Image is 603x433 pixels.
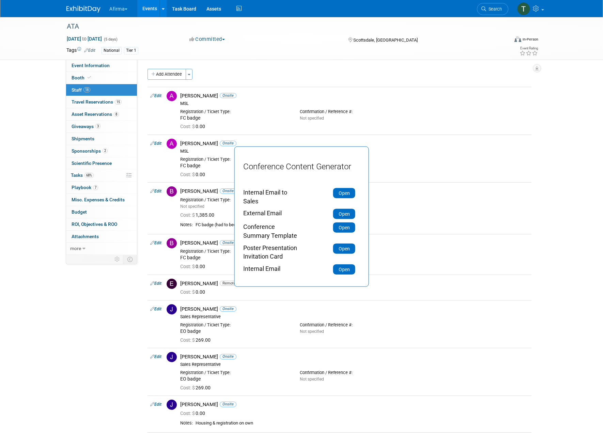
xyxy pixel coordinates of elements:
span: Onsite [220,354,236,359]
span: [DATE] [DATE] [66,36,102,42]
span: Asset Reservations [72,111,119,117]
span: Tasks [71,172,94,178]
span: Onsite [220,93,236,98]
a: Edit [150,93,161,98]
span: Remote [220,281,238,286]
span: Shipments [72,136,94,141]
span: 269.00 [180,385,213,390]
span: Sponsorships [72,148,108,154]
span: 1,385.00 [180,212,217,218]
span: 2 [103,148,108,153]
div: [PERSON_NAME] [180,140,529,147]
button: Open [333,209,355,219]
div: EO badge [180,328,290,335]
a: Misc. Expenses & Credits [66,194,137,206]
div: FC badge [180,255,290,261]
a: Staff18 [66,84,137,96]
span: 18 [83,87,90,92]
div: Event Format [468,35,538,46]
span: Not specified [300,377,324,382]
span: Attachments [72,234,99,239]
div: ATA [64,20,498,33]
img: A.jpg [167,139,177,149]
a: Scientific Presence [66,157,137,169]
button: Committed [187,36,228,43]
a: Edit [150,141,161,146]
span: Scottsdale, [GEOGRAPHIC_DATA] [353,37,418,43]
div: FC badge [180,115,290,121]
div: Sales Representative [180,362,529,367]
a: Attachments [66,231,137,243]
span: Cost: $ [180,337,196,343]
span: Cost: $ [180,385,196,390]
a: Sponsorships2 [66,145,137,157]
span: Poster Presentation Invitation Card [243,244,297,260]
span: 0.00 [180,289,208,295]
span: Not specified [300,329,324,334]
div: MSL [180,101,529,106]
div: Confirmation / Reference #: [300,370,409,375]
div: EO badge [180,376,290,382]
span: Onsite [220,141,236,146]
a: Edit [150,402,161,407]
span: Onsite [220,240,236,245]
span: 3 [95,124,100,129]
a: Edit [150,189,161,194]
div: Tier 1 [124,47,138,54]
span: Internal Email to Sales [243,189,287,205]
a: Edit [150,354,161,359]
button: Open [333,222,355,233]
div: Confirmation / Reference #: [300,322,409,328]
div: MSL [180,149,529,154]
a: Edit [84,48,95,53]
img: B.jpg [167,238,177,248]
td: Tags [66,47,95,55]
button: Open [333,243,355,253]
a: Event Information [66,60,137,72]
a: Tasks68% [66,169,137,181]
span: Conference Summary Template [243,223,297,239]
div: [PERSON_NAME] [180,280,529,287]
a: Playbook7 [66,182,137,194]
div: Registration / Ticket Type: [180,157,290,162]
img: J.jpg [167,400,177,410]
span: 0.00 [180,172,208,177]
img: Taylor Sebesta [517,2,530,15]
span: Cost: $ [180,264,196,269]
span: 0.00 [180,124,208,129]
span: Booth [72,75,92,80]
span: Giveaways [72,124,100,129]
img: Format-Inperson.png [514,36,521,42]
div: Registration / Ticket Type: [180,322,290,328]
span: Not specified [300,116,324,121]
span: Event Information [72,63,110,68]
span: Not specified [180,204,204,209]
div: Registration / Ticket Type: [180,370,290,375]
a: Budget [66,206,137,218]
div: Notes: [180,222,193,228]
div: [PERSON_NAME] [180,401,529,408]
img: A.jpg [167,91,177,101]
a: Shipments [66,133,137,145]
h1: Conference Content Generator [243,162,360,171]
a: Asset Reservations8 [66,108,137,120]
span: 7 [93,185,98,190]
td: Personalize Event Tab Strip [111,255,123,264]
img: B.jpg [167,186,177,197]
span: Scientific Presence [72,160,112,166]
span: to [81,36,88,42]
span: 0.00 [180,264,208,269]
div: [PERSON_NAME] [180,354,529,360]
a: Edit [150,281,161,286]
span: 68% [84,173,94,178]
div: FC badge (had to because we ran out of exhibitor and fc complimentary badges) [196,222,529,228]
span: External Email [243,210,282,217]
span: Onsite [220,306,236,311]
div: FC badge [180,163,290,169]
button: Open [333,264,355,275]
span: Onsite [220,188,236,194]
div: Notes: [180,420,193,426]
div: Sales Representative [180,314,529,320]
img: J.jpg [167,352,177,362]
span: 15 [115,99,122,105]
